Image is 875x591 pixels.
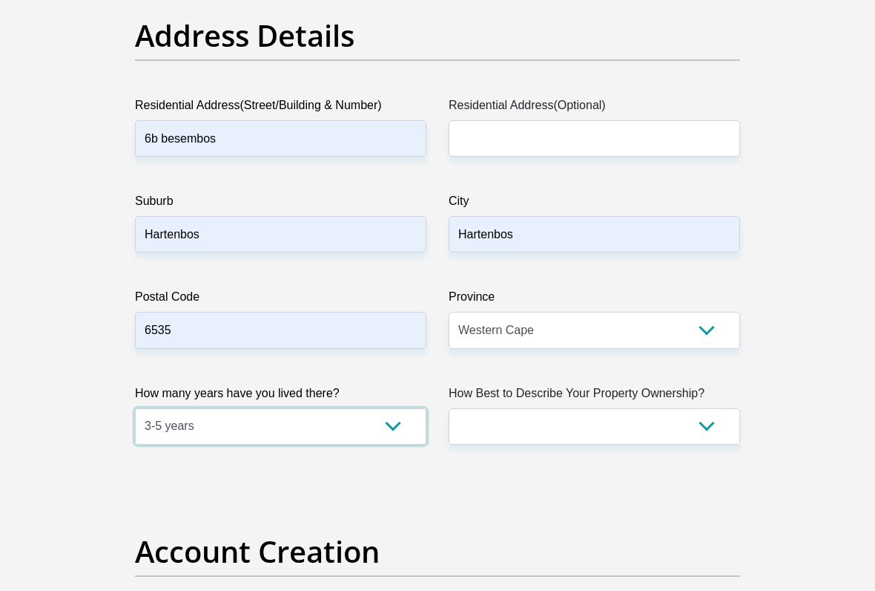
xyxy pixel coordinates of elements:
label: Residential Address(Optional) [449,97,740,120]
label: Province [449,288,740,312]
h2: Account Creation [135,534,740,569]
label: How Best to Describe Your Property Ownership? [449,385,740,408]
h2: Address Details [135,18,740,53]
select: Please Select a Province [449,312,740,348]
input: Valid residential address [135,120,426,157]
label: Suburb [135,192,426,216]
select: Please select a value [135,408,426,445]
input: Address line 2 (Optional) [449,120,740,157]
label: City [449,192,740,216]
label: Postal Code [135,288,426,312]
input: Suburb [135,216,426,252]
label: Residential Address(Street/Building & Number) [135,97,426,120]
label: How many years have you lived there? [135,385,426,408]
input: Postal Code [135,312,426,348]
input: City [449,216,740,252]
select: Please select a value [449,408,740,445]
